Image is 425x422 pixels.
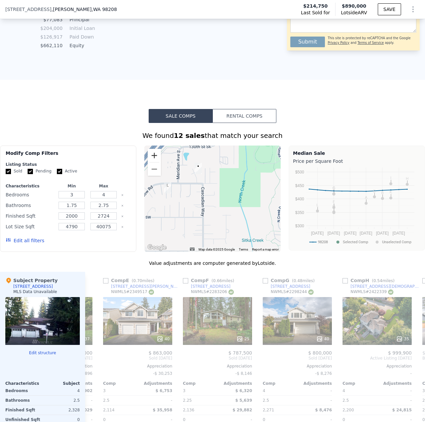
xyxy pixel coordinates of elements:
[343,417,345,422] span: 0
[6,237,44,244] button: Edit all filters
[232,408,252,412] span: $ 29,882
[343,364,412,369] div: Appreciation
[149,109,213,123] button: Sale Comps
[343,356,412,361] span: Active Listing [DATE]
[263,277,317,284] div: Comp G
[343,277,397,284] div: Comp H
[138,381,172,386] div: Adjustments
[290,37,325,47] button: Submit
[146,243,168,252] a: Open this area in Google Maps (opens a new window)
[92,7,117,12] span: , WA 98208
[6,222,55,231] div: Lot Size Sqft
[129,278,157,283] span: ( miles)
[5,381,43,386] div: Characteristics
[390,190,392,194] text: K
[103,408,114,412] span: 2,114
[378,396,412,405] div: -
[376,231,389,236] text: [DATE]
[183,381,217,386] div: Comp
[318,240,328,244] text: 98208
[263,388,265,393] span: 4
[190,248,195,251] button: Keyboard shortcuts
[164,182,171,193] div: 13411 1st Ave W
[297,381,332,386] div: Adjustments
[103,417,106,422] span: 0
[103,284,180,289] a: [STREET_ADDRESS][PERSON_NAME]
[57,168,77,174] label: Active
[360,231,372,236] text: [DATE]
[44,405,80,415] div: 2,328
[139,396,172,405] div: -
[149,350,172,356] span: $ 863,000
[89,183,118,189] div: Max
[6,190,55,199] div: Bedrooms
[40,42,63,49] td: $662,110
[293,166,419,249] svg: A chart.
[103,356,172,361] span: Sold [DATE]
[317,203,319,207] text: L
[103,277,157,284] div: Comp E
[343,396,376,405] div: 2.5
[40,33,63,41] td: $126,917
[148,149,161,162] button: Zoom in
[6,169,11,174] input: Sold
[235,388,252,393] span: $ 6,320
[301,9,330,16] span: Last Sold for
[343,408,354,412] span: 2,200
[343,381,377,386] div: Comp
[308,350,332,356] span: $ 800,000
[422,388,425,393] span: 3
[342,3,366,9] span: $890,000
[68,25,98,32] td: Initial Loan
[308,289,314,295] img: NWMLS Logo
[378,386,412,395] div: -
[263,417,265,422] span: 0
[378,3,401,15] button: SAVE
[13,289,57,294] div: MLS Data Unavailable
[183,408,194,412] span: 2,136
[228,350,252,356] span: $ 787,500
[13,284,53,289] div: [STREET_ADDRESS]
[146,243,168,252] img: Google
[148,162,161,176] button: Zoom out
[103,364,172,369] div: Appreciation
[217,381,252,386] div: Adjustments
[373,278,382,283] span: 0.54
[328,34,416,47] div: This site is protected by reCAPTCHA and the Google and apply.
[121,215,124,218] button: Clear
[381,191,383,195] text: B
[390,176,391,180] text: I
[343,240,368,244] text: Selected Comp
[40,25,63,32] td: $204,000
[183,364,252,369] div: Appreciation
[183,388,186,393] span: 3
[369,278,397,283] span: ( miles)
[341,9,367,16] span: Lotside ARV
[396,336,409,342] div: 35
[333,200,335,204] text: F
[315,371,332,376] span: -$ 8,276
[5,405,41,415] div: Finished Sqft
[5,277,58,284] div: Subject Property
[6,183,55,189] div: Characteristics
[5,396,41,405] div: Bathrooms
[103,396,136,405] div: 2.5
[365,195,367,199] text: A
[311,231,324,236] text: [DATE]
[5,386,41,395] div: Bedrooms
[388,289,393,295] img: NWMLS Logo
[68,42,98,49] td: Equity
[271,284,310,289] div: [STREET_ADDRESS]
[5,6,52,13] span: [STREET_ADDRESS]
[6,150,131,162] div: Modify Comp Filters
[406,176,409,180] text: H
[157,336,170,342] div: 40
[388,350,412,356] span: $ 999,900
[6,201,55,210] div: Bathrooms
[183,417,186,422] span: 0
[392,408,412,412] span: $ 24,815
[57,169,62,174] input: Active
[68,33,98,41] td: Paid Down
[235,371,252,376] span: -$ 8,146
